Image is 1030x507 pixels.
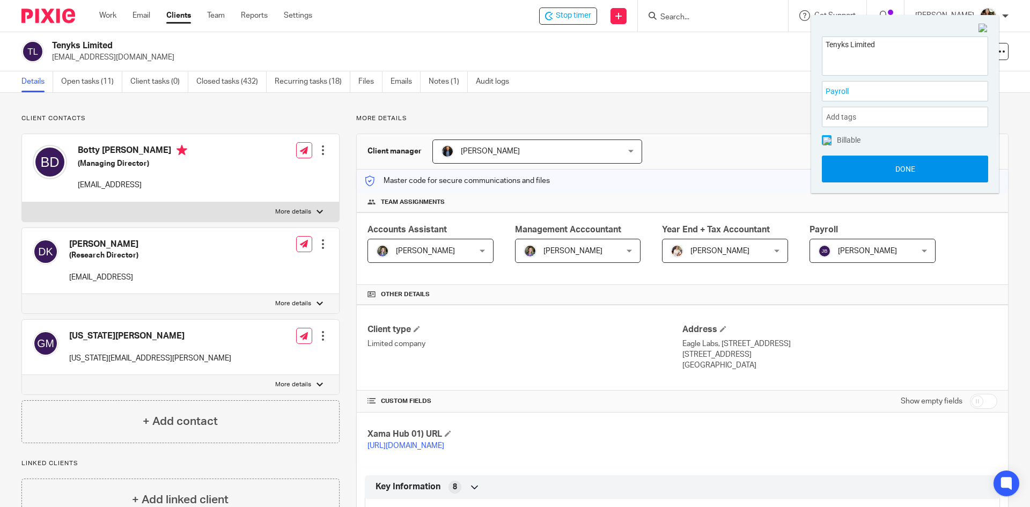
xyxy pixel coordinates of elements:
[367,442,444,450] a: [URL][DOMAIN_NAME]
[690,247,749,255] span: [PERSON_NAME]
[441,145,454,158] img: martin-hickman.jpg
[376,245,389,258] img: 1530183611242%20(1).jpg
[367,146,422,157] h3: Client manager
[524,245,536,258] img: 1530183611242%20(1).jpg
[826,86,961,97] span: Payroll
[838,247,897,255] span: [PERSON_NAME]
[539,8,597,25] div: Tenyks Limited
[365,175,550,186] p: Master code for secure communications and files
[814,12,856,19] span: Get Support
[515,225,621,234] span: Management Acccountant
[241,10,268,21] a: Reports
[78,180,187,190] p: [EMAIL_ADDRESS]
[396,247,455,255] span: [PERSON_NAME]
[275,299,311,308] p: More details
[381,290,430,299] span: Other details
[166,10,191,21] a: Clients
[376,481,440,493] span: Key Information
[21,71,53,92] a: Details
[367,339,682,349] p: Limited company
[33,330,58,356] img: svg%3E
[143,413,218,430] h4: + Add contact
[69,250,138,261] h5: (Research Director)
[33,239,58,264] img: svg%3E
[284,10,312,21] a: Settings
[367,429,682,440] h4: Xama Hub 01) URL
[429,71,468,92] a: Notes (1)
[823,137,832,145] img: checked.png
[476,71,517,92] a: Audit logs
[33,145,67,179] img: svg%3E
[682,324,997,335] h4: Address
[915,10,974,21] p: [PERSON_NAME]
[837,136,860,144] span: Billable
[196,71,267,92] a: Closed tasks (432)
[52,52,863,63] p: [EMAIL_ADDRESS][DOMAIN_NAME]
[822,37,988,72] textarea: Tenyks Limited
[69,239,138,250] h4: [PERSON_NAME]
[367,225,447,234] span: Accounts Assistant
[453,482,457,493] span: 8
[682,349,997,360] p: [STREET_ADDRESS]
[21,114,340,123] p: Client contacts
[810,225,838,234] span: Payroll
[130,71,188,92] a: Client tasks (0)
[682,360,997,371] p: [GEOGRAPHIC_DATA]
[822,156,988,182] button: Done
[21,9,75,23] img: Pixie
[391,71,421,92] a: Emails
[275,71,350,92] a: Recurring tasks (18)
[662,225,770,234] span: Year End + Tax Accountant
[979,24,988,33] img: Close
[61,71,122,92] a: Open tasks (11)
[367,397,682,406] h4: CUSTOM FIELDS
[133,10,150,21] a: Email
[367,324,682,335] h4: Client type
[671,245,683,258] img: Kayleigh%20Henson.jpeg
[556,10,591,21] span: Stop timer
[275,380,311,389] p: More details
[69,330,231,342] h4: [US_STATE][PERSON_NAME]
[21,459,340,468] p: Linked clients
[682,339,997,349] p: Eagle Labs, [STREET_ADDRESS]
[78,158,187,169] h5: (Managing Director)
[461,148,520,155] span: [PERSON_NAME]
[69,272,138,283] p: [EMAIL_ADDRESS]
[69,353,231,364] p: [US_STATE][EMAIL_ADDRESS][PERSON_NAME]
[818,245,831,258] img: svg%3E
[275,208,311,216] p: More details
[543,247,602,255] span: [PERSON_NAME]
[358,71,382,92] a: Files
[659,13,756,23] input: Search
[176,145,187,156] i: Primary
[207,10,225,21] a: Team
[980,8,997,25] img: MaxAcc_Sep21_ElliDeanPhoto_030.jpg
[21,40,44,63] img: svg%3E
[52,40,701,52] h2: Tenyks Limited
[78,145,187,158] h4: Botty [PERSON_NAME]
[356,114,1009,123] p: More details
[381,198,445,207] span: Team assignments
[901,396,962,407] label: Show empty fields
[826,109,862,126] span: Add tags
[99,10,116,21] a: Work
